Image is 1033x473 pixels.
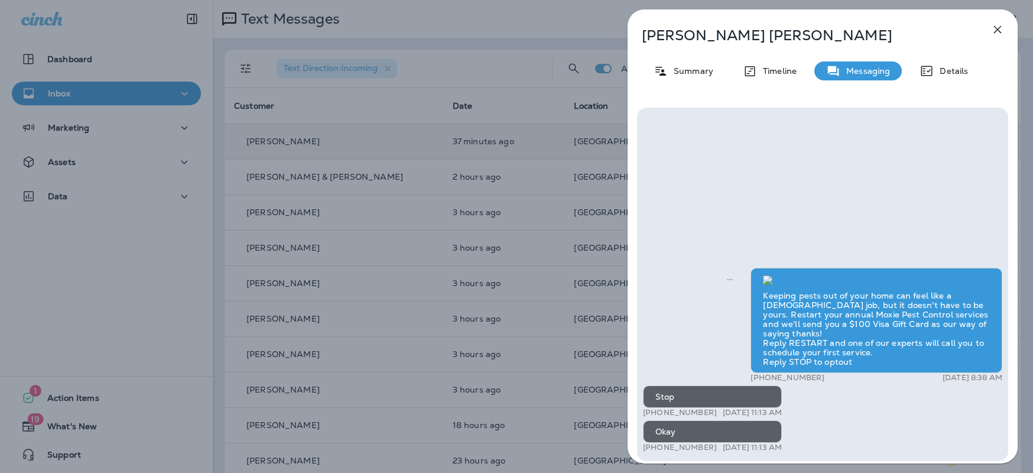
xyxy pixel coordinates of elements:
[643,443,717,452] p: [PHONE_NUMBER]
[643,385,782,408] div: Stop
[751,268,1002,373] div: Keeping pests out of your home can feel like a [DEMOGRAPHIC_DATA] job, but it doesn't have to be ...
[723,408,782,417] p: [DATE] 11:13 AM
[723,443,782,452] p: [DATE] 11:13 AM
[643,408,717,417] p: [PHONE_NUMBER]
[934,66,968,76] p: Details
[840,66,890,76] p: Messaging
[751,373,824,383] p: [PHONE_NUMBER]
[757,66,797,76] p: Timeline
[668,66,713,76] p: Summary
[642,27,964,44] p: [PERSON_NAME] [PERSON_NAME]
[943,373,1002,383] p: [DATE] 8:38 AM
[643,420,782,443] div: Okay
[763,276,772,285] img: twilio-download
[727,273,733,284] span: Sent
